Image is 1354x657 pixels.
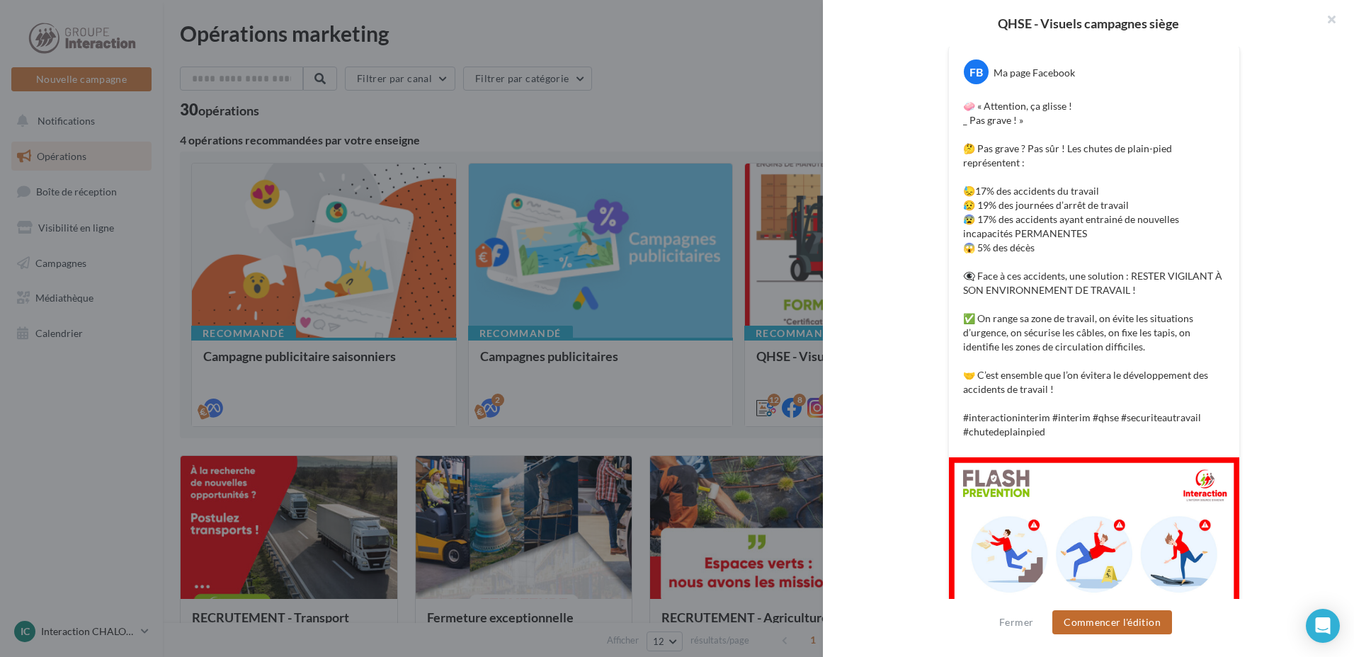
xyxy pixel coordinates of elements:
[994,66,1075,80] div: Ma page Facebook
[1306,609,1340,643] div: Open Intercom Messenger
[964,59,989,84] div: FB
[963,99,1225,439] p: 🧼 « Attention, ça glisse ! _ Pas grave ! » 🤔 Pas grave ? Pas sûr ! Les chutes de plain-pied repré...
[994,614,1039,631] button: Fermer
[1052,610,1172,634] button: Commencer l'édition
[846,17,1331,30] div: QHSE - Visuels campagnes siège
